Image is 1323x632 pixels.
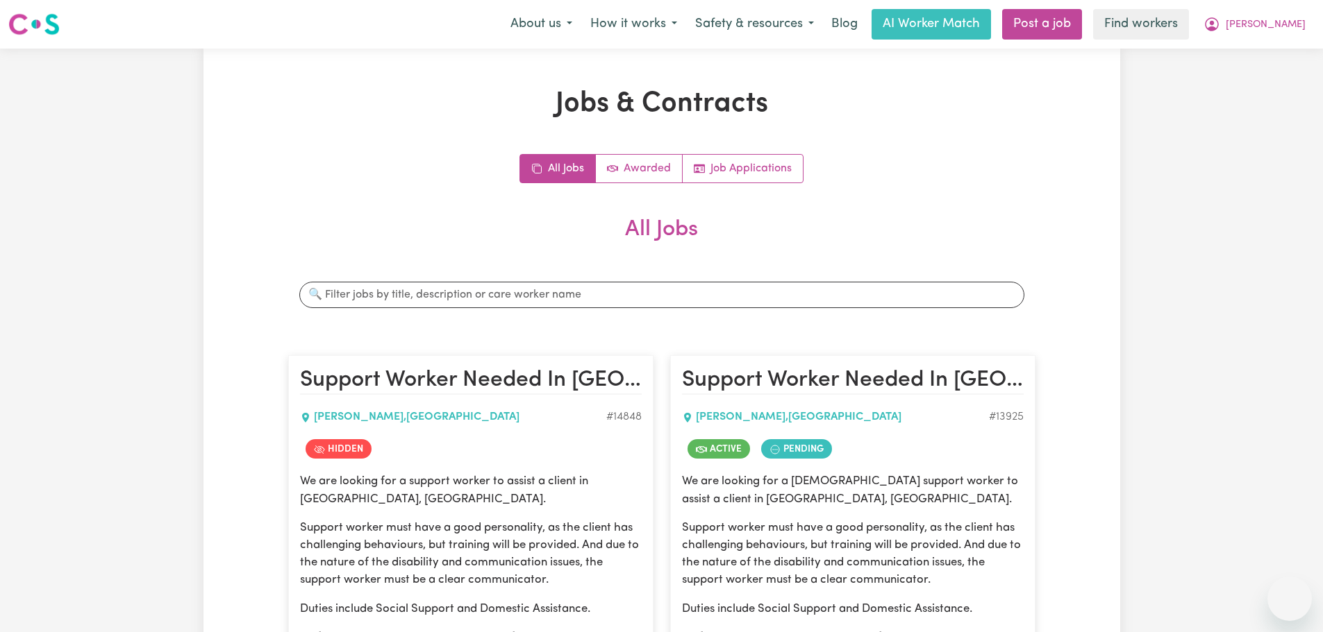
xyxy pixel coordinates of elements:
[761,440,832,459] span: Job contract pending review by care worker
[1267,577,1312,621] iframe: Button to launch messaging window
[686,10,823,39] button: Safety & resources
[300,409,606,426] div: [PERSON_NAME] , [GEOGRAPHIC_DATA]
[8,12,60,37] img: Careseekers logo
[300,473,642,508] p: We are looking for a support worker to assist a client in [GEOGRAPHIC_DATA], [GEOGRAPHIC_DATA].
[682,367,1024,395] h2: Support Worker Needed In Singleton, WA
[606,409,642,426] div: Job ID #14848
[300,367,642,395] h2: Support Worker Needed In Singleton, WA
[1002,9,1082,40] a: Post a job
[682,473,1024,508] p: We are looking for a [DEMOGRAPHIC_DATA] support worker to assist a client in [GEOGRAPHIC_DATA], [...
[1093,9,1189,40] a: Find workers
[688,440,750,459] span: Job is active
[682,409,989,426] div: [PERSON_NAME] , [GEOGRAPHIC_DATA]
[501,10,581,39] button: About us
[1226,17,1306,33] span: [PERSON_NAME]
[682,600,1024,617] p: Duties include Social Support and Domestic Assistance.
[683,155,803,182] a: Job applications
[823,9,866,40] a: Blog
[989,409,1024,426] div: Job ID #13925
[306,440,372,459] span: Job is hidden
[520,155,596,182] a: All jobs
[8,8,60,40] a: Careseekers logo
[581,10,686,39] button: How it works
[288,87,1035,121] h1: Jobs & Contracts
[300,600,642,617] p: Duties include Social Support and Domestic Assistance.
[300,519,642,589] p: Support worker must have a good personality, as the client has challenging behaviours, but traini...
[872,9,991,40] a: AI Worker Match
[682,519,1024,589] p: Support worker must have a good personality, as the client has challenging behaviours, but traini...
[1195,10,1315,39] button: My Account
[299,282,1024,308] input: 🔍 Filter jobs by title, description or care worker name
[288,216,1035,265] h2: All Jobs
[596,155,683,182] a: Active jobs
